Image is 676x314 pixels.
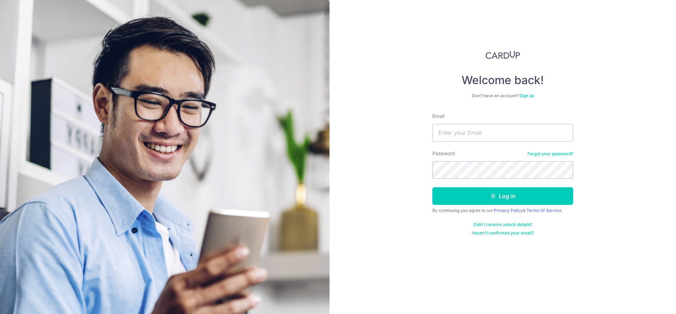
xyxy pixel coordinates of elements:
a: Terms Of Service [526,208,562,213]
a: Haven't confirmed your email? [472,230,534,236]
a: Sign up [519,93,534,98]
div: By continuing you agree to our & [432,208,573,213]
a: Didn't receive unlock details? [474,222,532,227]
h4: Welcome back! [432,73,573,87]
label: Email [432,113,444,120]
a: Forgot your password? [527,151,573,157]
input: Enter your Email [432,124,573,142]
label: Password [432,150,455,157]
button: Log in [432,187,573,205]
div: Don’t have an account? [432,93,573,99]
a: Privacy Policy [494,208,523,213]
img: CardUp Logo [486,51,520,59]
